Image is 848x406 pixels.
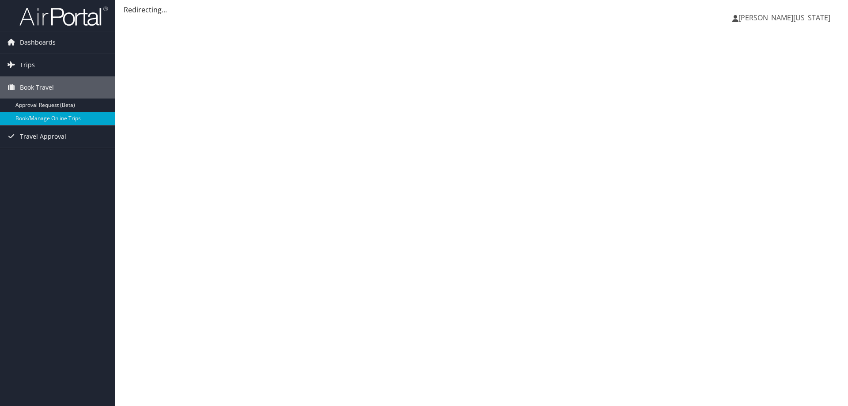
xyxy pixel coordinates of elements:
[732,4,839,31] a: [PERSON_NAME][US_STATE]
[738,13,830,23] span: [PERSON_NAME][US_STATE]
[20,125,66,148] span: Travel Approval
[20,54,35,76] span: Trips
[20,76,54,99] span: Book Travel
[19,6,108,27] img: airportal-logo.png
[124,4,839,15] div: Redirecting...
[20,31,56,53] span: Dashboards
